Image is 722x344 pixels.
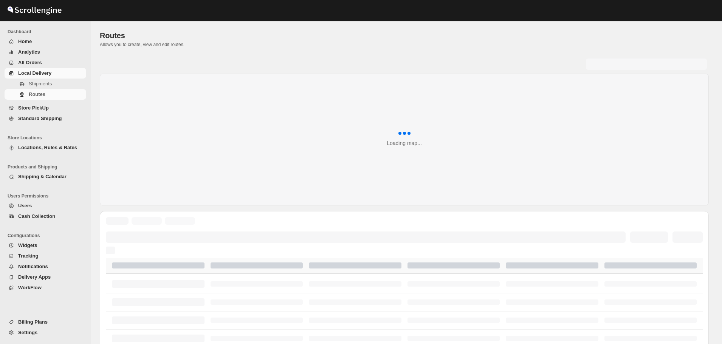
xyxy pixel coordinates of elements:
[5,251,86,261] button: Tracking
[18,285,42,290] span: WorkFlow
[29,81,52,86] span: Shipments
[18,213,55,219] span: Cash Collection
[18,105,49,111] span: Store PickUp
[5,36,86,47] button: Home
[18,49,40,55] span: Analytics
[18,242,37,248] span: Widgets
[5,317,86,327] button: Billing Plans
[18,70,51,76] span: Local Delivery
[5,201,86,211] button: Users
[18,116,62,121] span: Standard Shipping
[29,91,45,97] span: Routes
[18,60,42,65] span: All Orders
[18,264,48,269] span: Notifications
[100,42,709,48] p: Allows you to create, view and edit routes.
[18,39,32,44] span: Home
[8,193,87,199] span: Users Permissions
[18,145,77,150] span: Locations, Rules & Rates
[18,274,51,280] span: Delivery Apps
[18,319,48,325] span: Billing Plans
[5,327,86,338] button: Settings
[5,89,86,100] button: Routes
[8,164,87,170] span: Products and Shipping
[8,135,87,141] span: Store Locations
[5,171,86,182] button: Shipping & Calendar
[5,272,86,282] button: Delivery Apps
[5,240,86,251] button: Widgets
[100,31,125,40] span: Routes
[18,330,37,335] span: Settings
[5,57,86,68] button: All Orders
[18,253,38,259] span: Tracking
[387,139,422,147] div: Loading map...
[5,261,86,272] button: Notifications
[5,47,86,57] button: Analytics
[5,79,86,89] button: Shipments
[5,211,86,222] button: Cash Collection
[8,233,87,239] span: Configurations
[18,174,67,179] span: Shipping & Calendar
[5,282,86,293] button: WorkFlow
[8,29,87,35] span: Dashboard
[18,203,32,208] span: Users
[5,142,86,153] button: Locations, Rules & Rates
